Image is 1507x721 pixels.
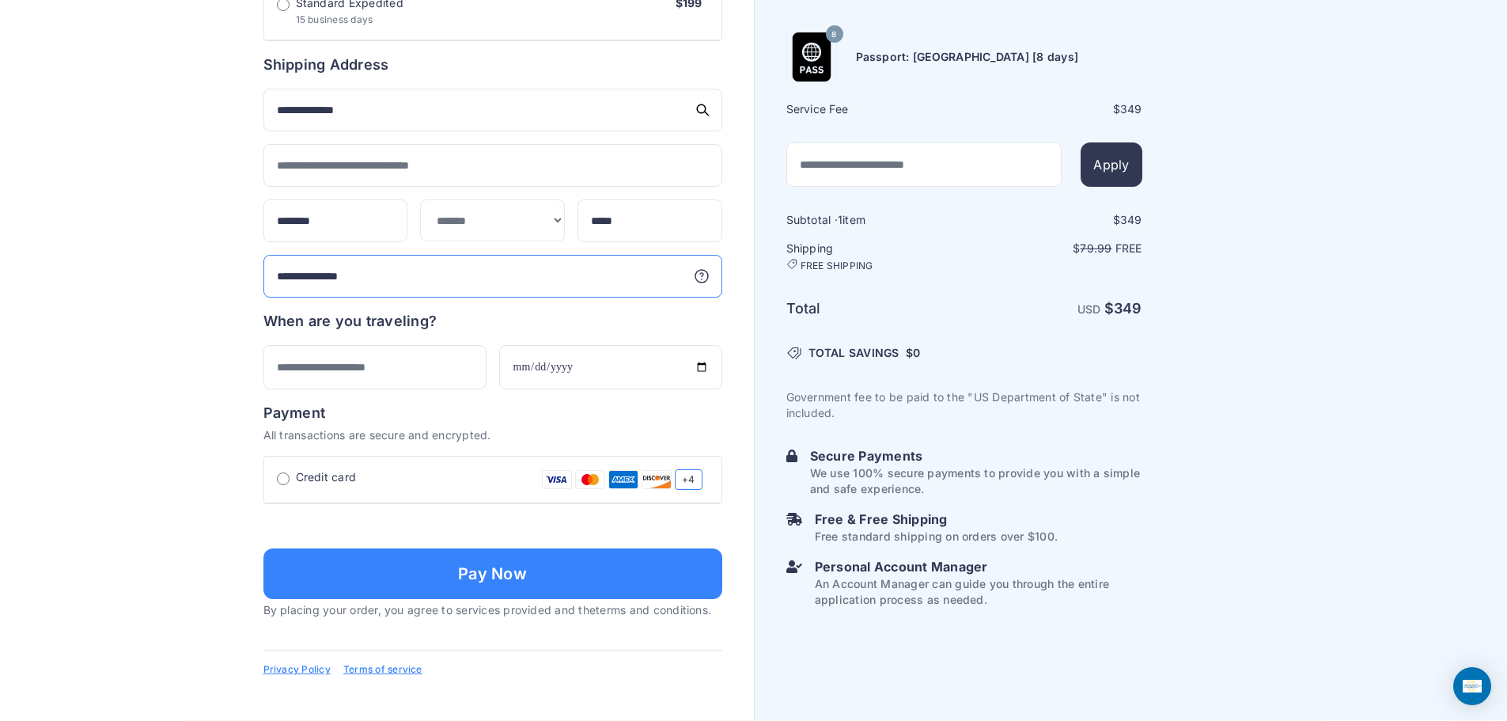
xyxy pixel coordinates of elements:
[810,446,1142,465] h6: Secure Payments
[966,101,1142,117] div: $
[831,24,836,44] span: 8
[675,469,702,490] span: +4
[263,427,722,443] p: All transactions are secure and encrypted.
[786,298,963,320] h6: Total
[1081,142,1142,187] button: Apply
[815,529,1058,545] p: Free standard shipping on orders over $100.
[1115,241,1142,255] span: Free
[815,557,1142,576] h6: Personal Account Manager
[966,241,1142,256] p: $
[786,101,963,117] h6: Service Fee
[263,602,722,618] p: By placing your order, you agree to services provided and the .
[1104,300,1142,317] strong: $
[815,576,1142,608] p: An Account Manager can guide you through the entire application process as needed.
[1120,102,1142,116] span: 349
[808,345,899,361] span: TOTAL SAVINGS
[542,469,572,490] img: Visa Card
[1120,213,1142,226] span: 349
[1114,300,1142,317] span: 349
[296,13,373,25] span: 15 business days
[343,663,422,676] a: Terms of service
[263,310,437,332] h6: When are you traveling?
[694,268,710,284] svg: More information
[906,345,921,361] span: $
[856,49,1079,65] h6: Passport: [GEOGRAPHIC_DATA] [8 days]
[642,469,672,490] img: Discover
[786,389,1142,421] p: Government fee to be paid to the "US Department of State" is not included.
[787,32,836,82] img: Product Name
[913,346,920,359] span: 0
[838,213,842,226] span: 1
[263,402,722,424] h6: Payment
[1077,302,1101,316] span: USD
[1080,241,1111,255] span: 79.99
[263,663,331,676] a: Privacy Policy
[596,603,708,617] a: terms and conditions
[786,212,963,228] h6: Subtotal · item
[966,212,1142,228] div: $
[810,465,1142,497] p: We use 100% secure payments to provide you with a simple and safe experience.
[263,54,722,76] h6: Shipping Address
[575,469,605,490] img: Mastercard
[263,548,722,599] button: Pay Now
[801,260,873,272] span: FREE SHIPPING
[815,510,1058,529] h6: Free & Free Shipping
[608,469,638,490] img: Amex
[1453,667,1491,705] div: Open Intercom Messenger
[786,241,963,272] h6: Shipping
[296,469,357,485] span: Credit card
